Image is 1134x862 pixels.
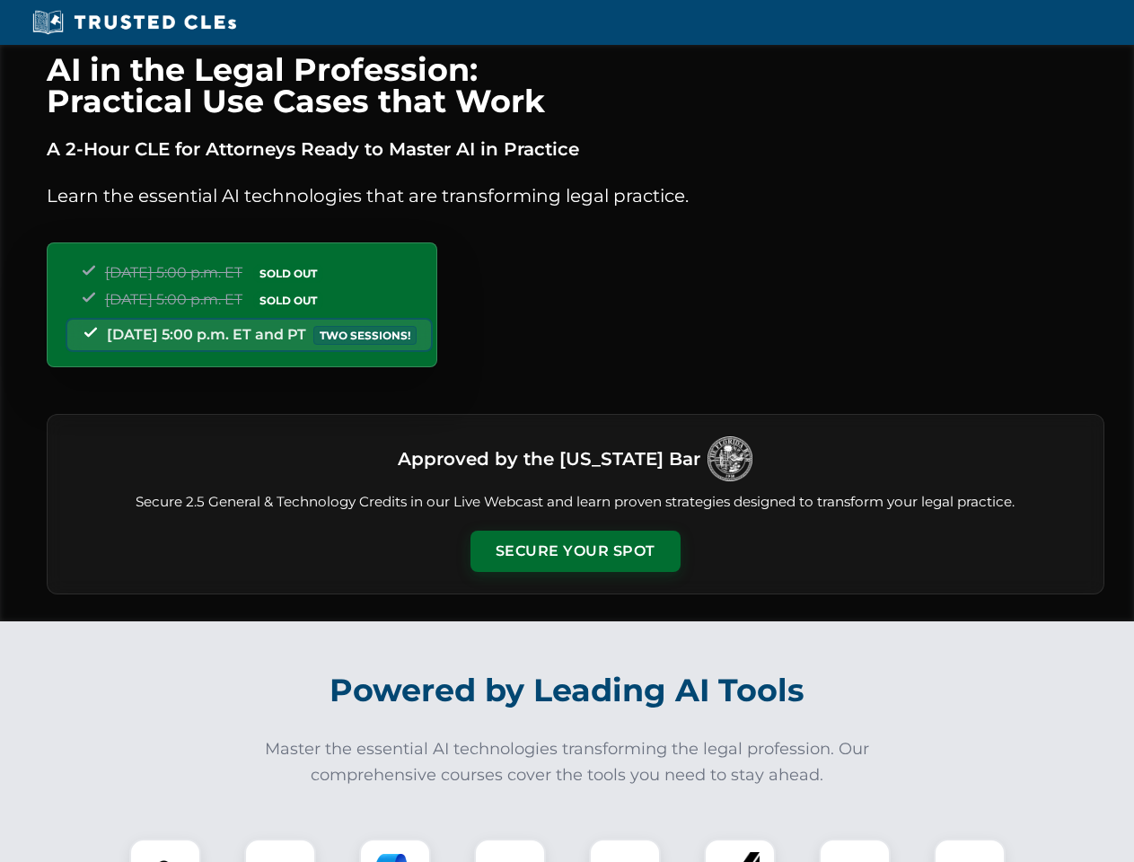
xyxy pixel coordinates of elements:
span: SOLD OUT [253,264,323,283]
span: [DATE] 5:00 p.m. ET [105,291,242,308]
h2: Powered by Leading AI Tools [70,659,1065,722]
span: SOLD OUT [253,291,323,310]
span: [DATE] 5:00 p.m. ET [105,264,242,281]
h1: AI in the Legal Profession: Practical Use Cases that Work [47,54,1104,117]
button: Secure Your Spot [470,531,681,572]
p: A 2-Hour CLE for Attorneys Ready to Master AI in Practice [47,135,1104,163]
img: Logo [708,436,752,481]
p: Secure 2.5 General & Technology Credits in our Live Webcast and learn proven strategies designed ... [69,492,1082,513]
p: Master the essential AI technologies transforming the legal profession. Our comprehensive courses... [253,736,882,788]
p: Learn the essential AI technologies that are transforming legal practice. [47,181,1104,210]
h3: Approved by the [US_STATE] Bar [398,443,700,475]
img: Trusted CLEs [27,9,242,36]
